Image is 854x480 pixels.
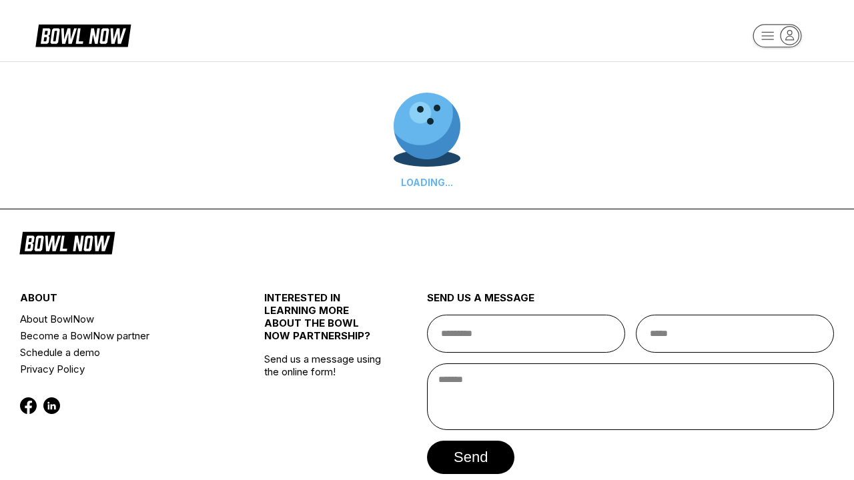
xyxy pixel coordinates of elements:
[20,311,224,327] a: About BowlNow
[427,441,514,474] button: send
[20,327,224,344] a: Become a BowlNow partner
[264,291,386,353] div: INTERESTED IN LEARNING MORE ABOUT THE BOWL NOW PARTNERSHIP?
[20,361,224,377] a: Privacy Policy
[394,177,460,188] div: LOADING...
[427,291,834,315] div: send us a message
[20,291,224,311] div: about
[20,344,224,361] a: Schedule a demo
